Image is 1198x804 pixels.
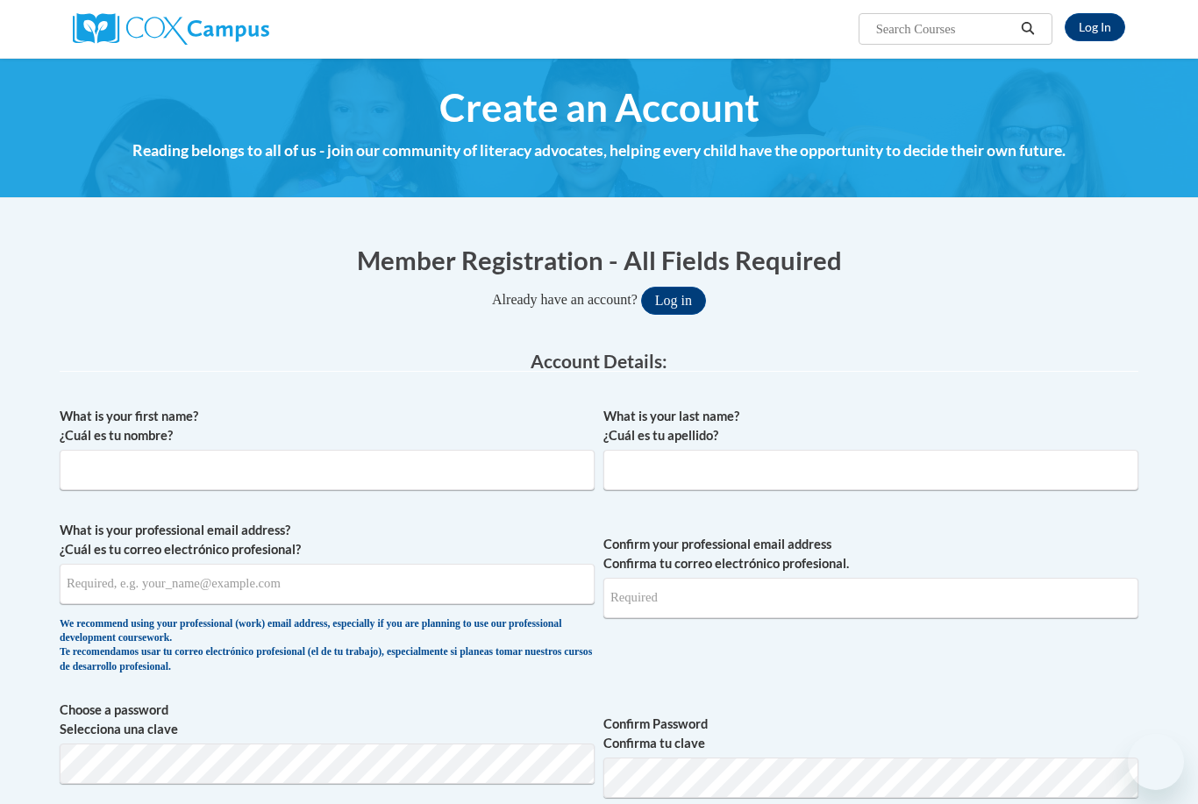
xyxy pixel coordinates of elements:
[603,450,1138,490] input: Metadata input
[60,617,595,675] div: We recommend using your professional (work) email address, especially if you are planning to use ...
[73,13,269,45] img: Cox Campus
[60,521,595,559] label: What is your professional email address? ¿Cuál es tu correo electrónico profesional?
[60,139,1138,162] h4: Reading belongs to all of us - join our community of literacy advocates, helping every child have...
[1065,13,1125,41] a: Log In
[603,407,1138,445] label: What is your last name? ¿Cuál es tu apellido?
[492,292,638,307] span: Already have an account?
[603,578,1138,618] input: Required
[641,287,706,315] button: Log in
[874,18,1015,39] input: Search Courses
[60,701,595,739] label: Choose a password Selecciona una clave
[531,350,667,372] span: Account Details:
[1128,734,1184,790] iframe: Botón para iniciar la ventana de mensajería
[60,242,1138,278] h1: Member Registration - All Fields Required
[439,84,759,131] span: Create an Account
[603,715,1138,753] label: Confirm Password Confirma tu clave
[603,535,1138,573] label: Confirm your professional email address Confirma tu correo electrónico profesional.
[1015,18,1041,39] button: Search
[60,407,595,445] label: What is your first name? ¿Cuál es tu nombre?
[60,450,595,490] input: Metadata input
[60,564,595,604] input: Metadata input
